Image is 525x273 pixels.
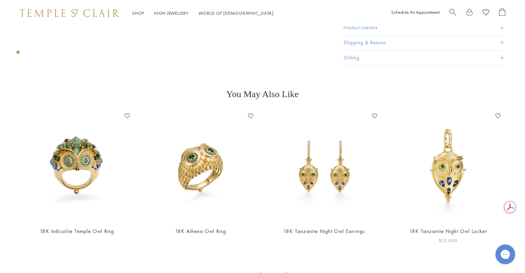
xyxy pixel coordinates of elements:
a: High JewelleryHigh Jewellery [154,10,189,16]
a: P36814-OWLOCTZ18K Tanzanite Night Owl Locket [393,111,504,221]
div: Product gallery navigation [16,49,20,59]
a: World of [DEMOGRAPHIC_DATA]World of [DEMOGRAPHIC_DATA] [198,10,274,16]
img: R36865-OWLTGBS [146,111,256,221]
span: $15,000 [439,237,457,244]
img: 18K Indicolite Temple Owl Ring [22,111,132,221]
a: 18K Indicolite Temple Owl Ring [40,228,114,235]
img: Temple St. Clair [20,9,119,17]
img: E36887-OWLTZTG [269,111,380,221]
img: 18K Tanzanite Night Owl Locket [393,111,504,221]
a: Open Shopping Bag [499,8,505,18]
a: Schedule An Appointment [391,9,440,15]
iframe: Gorgias live chat messenger [492,242,518,266]
a: E36887-OWLTZTGE36887-OWLTZTG [269,111,380,221]
button: Shipping & Returns [344,36,505,51]
a: 18K Tanzanite Night Owl Locket [409,228,487,235]
h3: You May Also Like [26,89,499,99]
a: Search [449,8,456,18]
nav: Main navigation [132,9,274,17]
a: 18K Tanzanite Night Owl Earrings [284,228,365,235]
a: View Wishlist [483,8,489,18]
button: Gifting [344,51,505,65]
a: ShopShop [132,10,144,16]
button: Product Details [344,21,505,35]
a: R36865-OWLTGBSR36865-OWLTGBS [146,111,256,221]
a: 18K Athena Owl Ring [175,228,226,235]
